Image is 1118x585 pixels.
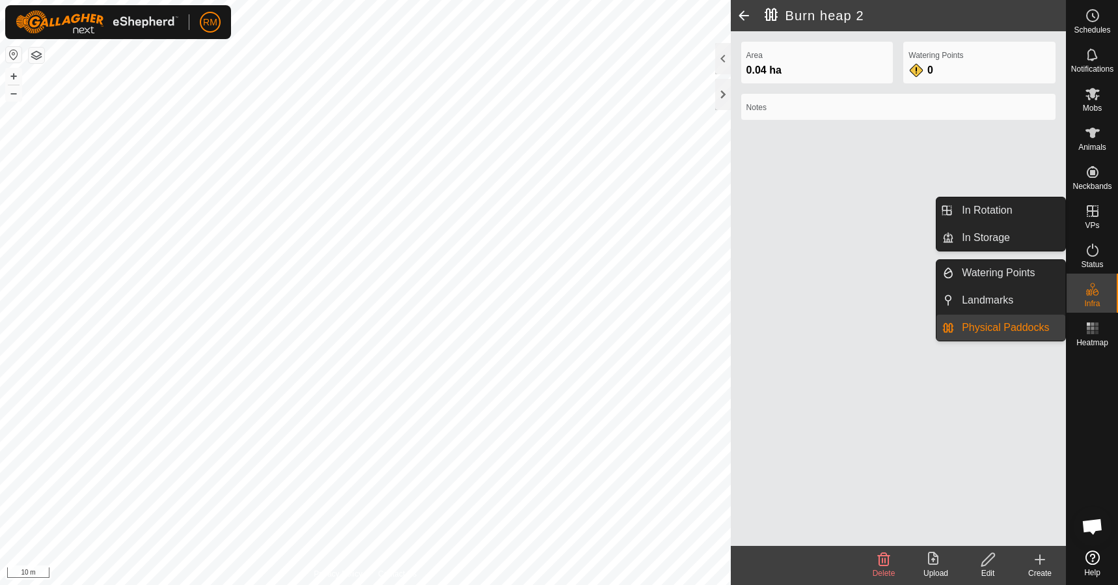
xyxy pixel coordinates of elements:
button: – [6,85,21,101]
span: Physical Paddocks [962,320,1049,335]
span: Animals [1078,143,1106,151]
span: Status [1081,261,1103,268]
span: Notifications [1071,65,1113,73]
label: Watering Points [908,50,1050,61]
span: Mobs [1083,104,1102,112]
span: Help [1084,569,1100,577]
a: Privacy Policy [314,568,362,580]
a: Contact Us [378,568,416,580]
span: 0 [927,64,933,76]
a: Physical Paddocks [954,315,1065,341]
span: Infra [1084,300,1100,307]
h2: Burn heap 2 [765,8,1066,23]
div: Upload [910,567,962,579]
span: Schedules [1074,26,1110,34]
button: Reset Map [6,47,21,63]
a: In Storage [954,225,1065,251]
li: Landmarks [936,287,1065,313]
a: In Rotation [954,197,1065,223]
span: Watering Points [962,265,1035,281]
a: Help [1067,545,1118,582]
img: Gallagher Logo [16,10,178,34]
li: In Storage [936,225,1065,251]
div: Open chat [1073,507,1112,546]
span: 0.04 ha [746,64,782,76]
span: Neckbands [1072,182,1111,190]
span: Landmarks [962,292,1013,308]
div: Create [1014,567,1066,579]
label: Notes [746,102,1050,113]
a: Landmarks [954,287,1065,313]
button: Map Layers [29,48,44,63]
a: Watering Points [954,260,1065,286]
span: In Rotation [962,203,1012,218]
label: Area [746,50,888,61]
li: In Rotation [936,197,1065,223]
span: Delete [873,569,895,578]
div: Edit [962,567,1014,579]
span: RM [203,16,217,29]
li: Watering Points [936,260,1065,286]
button: + [6,68,21,84]
span: VPs [1085,221,1099,229]
li: Physical Paddocks [936,315,1065,341]
span: Heatmap [1076,339,1108,347]
span: In Storage [962,230,1010,246]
